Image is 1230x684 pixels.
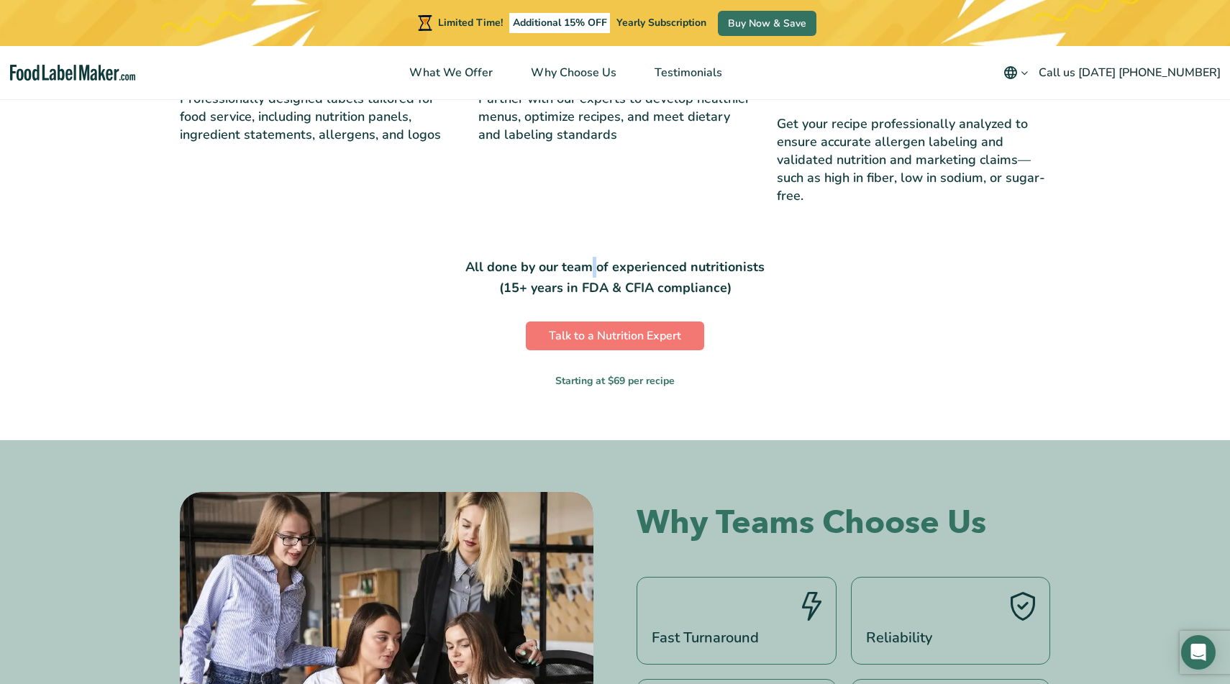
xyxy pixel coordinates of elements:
[1181,635,1216,670] div: Open Intercom Messenger
[555,373,675,388] small: Starting at $69 per recipe
[777,115,1050,206] p: Get your recipe professionally analyzed to ensure accurate allergen labeling and validated nutrit...
[512,46,632,99] a: Why Choose Us
[527,65,618,81] span: Why Choose Us
[866,626,1036,649] p: Reliability
[637,503,1050,542] h2: Why Teams Choose Us
[718,11,816,36] a: Buy Now & Save
[526,322,704,350] a: Talk to a Nutrition Expert
[180,90,453,145] p: Professionally designed labels tailored for food service, including nutrition panels, ingredient ...
[1039,58,1221,87] a: Call us [DATE] [PHONE_NUMBER]
[616,16,706,29] span: Yearly Subscription
[405,65,494,81] span: What We Offer
[636,46,738,99] a: Testimonials
[650,65,724,81] span: Testimonials
[652,626,821,649] p: Fast Turnaround
[438,16,503,29] span: Limited Time!
[391,46,509,99] a: What We Offer
[509,13,611,33] span: Additional 15% OFF
[453,257,777,298] p: All done by our team of experienced nutritionists (15+ years in FDA & CFIA compliance)
[478,90,752,145] p: Partner with our experts to develop healthier menus, optimize recipes, and meet dietary and label...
